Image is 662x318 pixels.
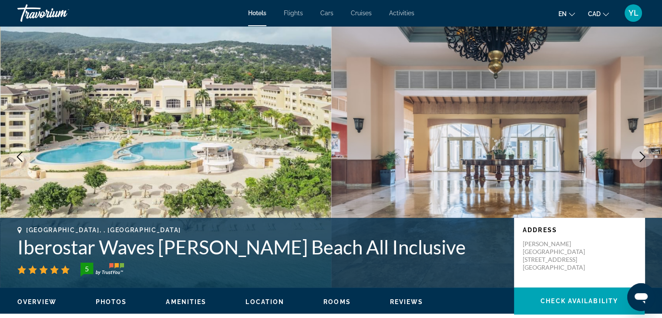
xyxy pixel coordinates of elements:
button: Change currency [588,7,609,20]
span: en [558,10,567,17]
iframe: Button to launch messaging window [627,283,655,311]
a: Flights [284,10,303,17]
button: Photos [96,298,127,306]
span: Check Availability [541,298,618,304]
span: CAD [588,10,601,17]
a: Hotels [248,10,266,17]
div: 5 [78,264,95,274]
button: Rooms [323,298,351,306]
button: Location [245,298,284,306]
img: trustyou-badge-hor.svg [81,263,124,277]
button: Change language [558,7,575,20]
h1: Iberostar Waves [PERSON_NAME] Beach All Inclusive [17,236,505,258]
button: Amenities [166,298,206,306]
a: Cruises [351,10,372,17]
button: User Menu [622,4,645,22]
p: [PERSON_NAME][GEOGRAPHIC_DATA][STREET_ADDRESS][GEOGRAPHIC_DATA] [523,240,592,271]
button: Next image [632,146,653,168]
p: Address [523,227,636,233]
button: Overview [17,298,57,306]
button: Reviews [390,298,423,306]
a: Travorium [17,2,104,24]
a: Cars [320,10,333,17]
span: [GEOGRAPHIC_DATA], , [GEOGRAPHIC_DATA] [26,227,181,233]
button: Check Availability [514,288,645,315]
a: Activities [389,10,414,17]
span: YL [628,9,638,17]
button: Previous image [9,146,30,168]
